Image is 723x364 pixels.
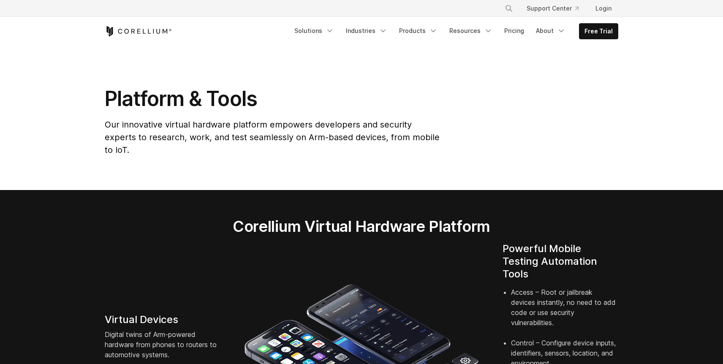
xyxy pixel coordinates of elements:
h1: Platform & Tools [105,86,441,111]
li: Access – Root or jailbreak devices instantly, no need to add code or use security vulnerabilities. [511,287,618,338]
p: Digital twins of Arm-powered hardware from phones to routers to automotive systems. [105,329,220,360]
button: Search [501,1,516,16]
a: Corellium Home [105,26,172,36]
span: Our innovative virtual hardware platform empowers developers and security experts to research, wo... [105,120,440,155]
a: About [531,23,571,38]
a: Pricing [499,23,529,38]
a: Industries [341,23,392,38]
a: Resources [444,23,497,38]
a: Support Center [520,1,585,16]
a: Solutions [289,23,339,38]
a: Login [589,1,618,16]
a: Free Trial [579,24,618,39]
h4: Powerful Mobile Testing Automation Tools [503,242,618,280]
h4: Virtual Devices [105,313,220,326]
div: Navigation Menu [495,1,618,16]
div: Navigation Menu [289,23,618,39]
h2: Corellium Virtual Hardware Platform [193,217,530,236]
a: Products [394,23,443,38]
